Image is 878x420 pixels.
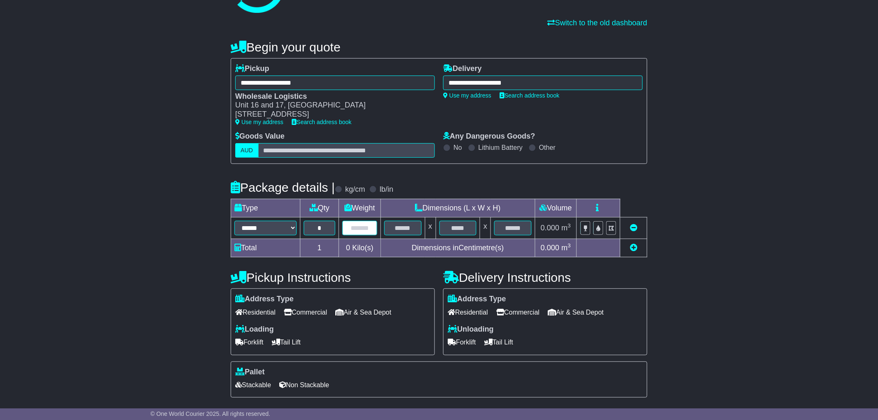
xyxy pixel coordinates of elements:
div: Wholesale Logistics [235,92,427,101]
label: AUD [235,143,259,158]
span: Residential [235,306,276,319]
sup: 3 [568,222,571,229]
span: © One World Courier 2025. All rights reserved. [151,410,271,417]
span: m [561,224,571,232]
label: Address Type [448,295,506,304]
a: Use my address [443,92,491,99]
td: 1 [300,239,339,257]
span: Stackable [235,378,271,391]
span: Tail Lift [272,336,301,349]
div: Unit 16 and 17, [GEOGRAPHIC_DATA] [235,101,427,110]
td: Weight [339,199,381,217]
a: Switch to the old dashboard [548,19,647,27]
a: Search address book [292,119,351,125]
h4: Begin your quote [231,40,647,54]
h4: Delivery Instructions [443,271,647,284]
td: Total [231,239,300,257]
a: Add new item [630,244,637,252]
td: x [425,217,436,239]
label: Other [539,144,556,151]
a: Use my address [235,119,283,125]
span: 0 [346,244,350,252]
label: lb/in [380,185,393,194]
label: Loading [235,325,274,334]
label: Pickup [235,64,269,73]
span: Residential [448,306,488,319]
td: Dimensions (L x W x H) [380,199,535,217]
span: Non Stackable [279,378,329,391]
span: 0.000 [541,244,559,252]
sup: 3 [568,242,571,249]
label: Pallet [235,368,265,377]
td: Volume [535,199,576,217]
span: Commercial [496,306,539,319]
a: Search address book [500,92,559,99]
span: Commercial [284,306,327,319]
span: m [561,244,571,252]
label: Any Dangerous Goods? [443,132,535,141]
a: Remove this item [630,224,637,232]
label: Unloading [448,325,494,334]
div: [STREET_ADDRESS] [235,110,427,119]
h4: Package details | [231,181,335,194]
label: Address Type [235,295,294,304]
span: 0.000 [541,224,559,232]
label: Goods Value [235,132,285,141]
h4: Pickup Instructions [231,271,435,284]
label: No [454,144,462,151]
span: Forklift [448,336,476,349]
span: Air & Sea Depot [548,306,604,319]
label: kg/cm [345,185,365,194]
td: Type [231,199,300,217]
span: Forklift [235,336,263,349]
span: Air & Sea Depot [336,306,392,319]
td: Qty [300,199,339,217]
label: Delivery [443,64,482,73]
label: Lithium Battery [478,144,523,151]
td: Kilo(s) [339,239,381,257]
td: Dimensions in Centimetre(s) [380,239,535,257]
td: x [480,217,491,239]
span: Tail Lift [484,336,513,349]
